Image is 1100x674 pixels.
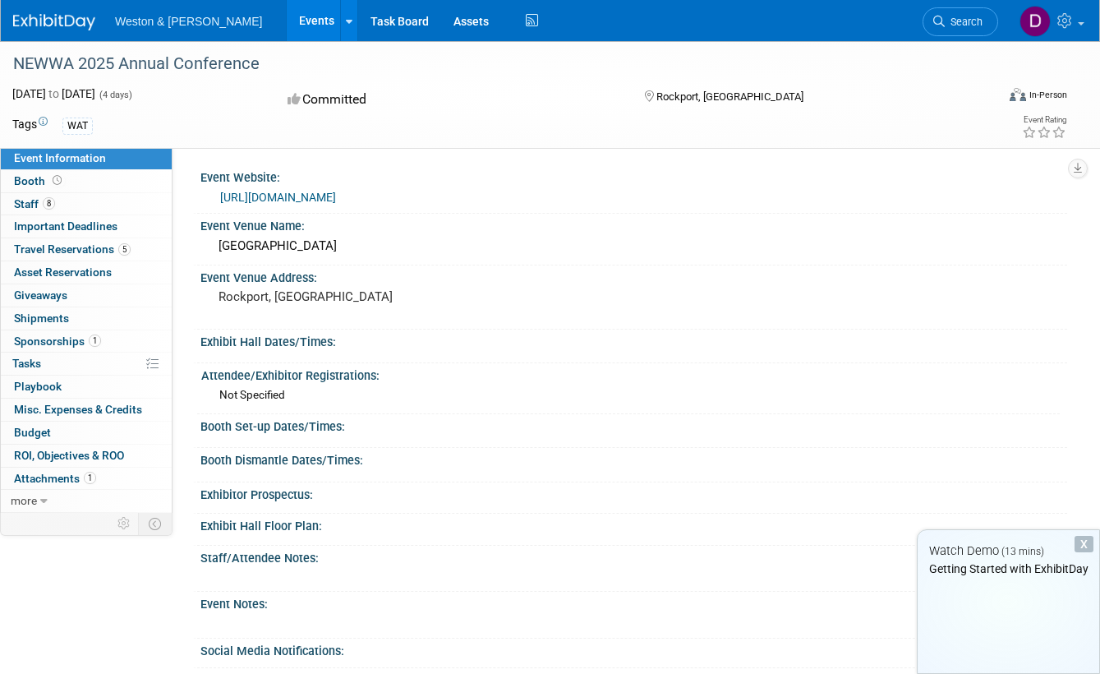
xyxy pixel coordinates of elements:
div: Exhibit Hall Floor Plan: [200,514,1067,534]
td: Tags [12,116,48,135]
td: Personalize Event Tab Strip [110,513,139,534]
div: Exhibitor Prospectus: [200,482,1067,503]
span: Playbook [14,380,62,393]
a: more [1,490,172,512]
a: Search [923,7,998,36]
a: ROI, Objectives & ROO [1,445,172,467]
span: Travel Reservations [14,242,131,256]
span: to [46,87,62,100]
span: more [11,494,37,507]
span: Budget [14,426,51,439]
span: 8 [43,197,55,210]
a: Travel Reservations5 [1,238,172,261]
td: Toggle Event Tabs [139,513,173,534]
span: 5 [118,243,131,256]
span: Giveaways [14,289,67,302]
span: Sponsorships [14,335,101,348]
div: Event Format [912,85,1067,110]
div: Event Notes: [200,592,1067,612]
div: Attendee/Exhibitor Registrations: [201,363,1060,384]
div: Committed [283,85,618,114]
div: Not Specified [219,387,1054,403]
div: Event Venue Name: [200,214,1067,234]
pre: Rockport, [GEOGRAPHIC_DATA] [219,289,544,304]
a: Event Information [1,147,172,169]
span: Booth [14,174,65,187]
span: (4 days) [98,90,132,100]
div: Event Rating [1022,116,1066,124]
div: Booth Set-up Dates/Times: [200,414,1067,435]
a: Staff8 [1,193,172,215]
div: Getting Started with ExhibitDay [918,561,1099,577]
span: Event Information [14,151,106,164]
span: Tasks [12,357,41,370]
span: Shipments [14,312,69,325]
div: Dismiss [1075,536,1093,552]
div: Social Media Notifications: [200,639,1067,659]
a: Giveaways [1,284,172,307]
div: Staff/Attendee Notes: [200,546,1067,566]
span: Weston & [PERSON_NAME] [115,15,262,28]
span: Important Deadlines [14,219,117,233]
a: Important Deadlines [1,215,172,238]
span: Asset Reservations [14,265,112,279]
span: Misc. Expenses & Credits [14,403,142,416]
span: Staff [14,197,55,210]
img: Format-Inperson.png [1010,88,1026,101]
img: Daniel Herzog [1019,6,1051,37]
a: Shipments [1,307,172,330]
div: Booth Dismantle Dates/Times: [200,448,1067,469]
a: Booth [1,170,172,192]
span: ROI, Objectives & ROO [14,449,124,462]
div: WAT [62,118,93,135]
span: Attachments [14,472,96,485]
div: Event Website: [200,165,1067,186]
a: Playbook [1,376,172,398]
a: Budget [1,422,172,444]
div: In-Person [1029,89,1067,101]
div: NEWWA 2025 Annual Conference [7,49,978,79]
a: Asset Reservations [1,261,172,284]
a: Misc. Expenses & Credits [1,399,172,421]
span: [DATE] [DATE] [12,87,95,100]
a: Sponsorships1 [1,330,172,353]
a: Tasks [1,353,172,375]
span: 1 [89,335,101,347]
span: (13 mins) [1001,546,1044,557]
span: 1 [84,472,96,484]
a: [URL][DOMAIN_NAME] [220,191,336,204]
a: Attachments1 [1,468,172,490]
span: Search [945,16,983,28]
span: Booth not reserved yet [49,174,65,187]
div: Exhibit Hall Dates/Times: [200,330,1067,350]
div: Event Venue Address: [200,265,1067,286]
img: ExhibitDay [13,14,95,30]
div: Watch Demo [918,542,1099,560]
div: [GEOGRAPHIC_DATA] [213,233,1055,259]
span: Rockport, [GEOGRAPHIC_DATA] [656,90,803,103]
